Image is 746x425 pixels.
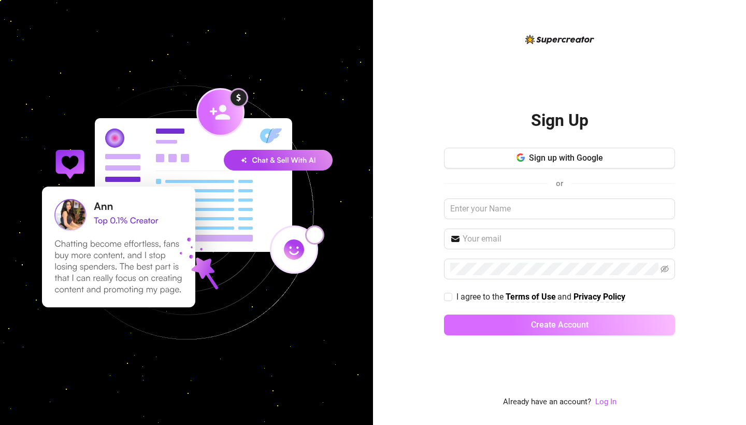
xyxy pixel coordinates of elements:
input: Your email [463,233,669,245]
h2: Sign Up [531,110,589,131]
span: Sign up with Google [529,153,603,163]
a: Log In [595,397,616,406]
span: eye-invisible [661,265,669,273]
img: signup-background-D0MIrEPF.svg [7,33,366,392]
span: or [556,179,563,188]
span: I agree to the [456,292,506,302]
button: Create Account [444,315,675,335]
strong: Terms of Use [506,292,556,302]
a: Terms of Use [506,292,556,303]
a: Log In [595,396,616,408]
button: Sign up with Google [444,148,675,168]
span: and [557,292,573,302]
span: Already have an account? [503,396,591,408]
strong: Privacy Policy [573,292,625,302]
a: Privacy Policy [573,292,625,303]
span: Create Account [531,320,589,330]
img: logo-BBDzfeDw.svg [525,35,594,44]
input: Enter your Name [444,199,675,219]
